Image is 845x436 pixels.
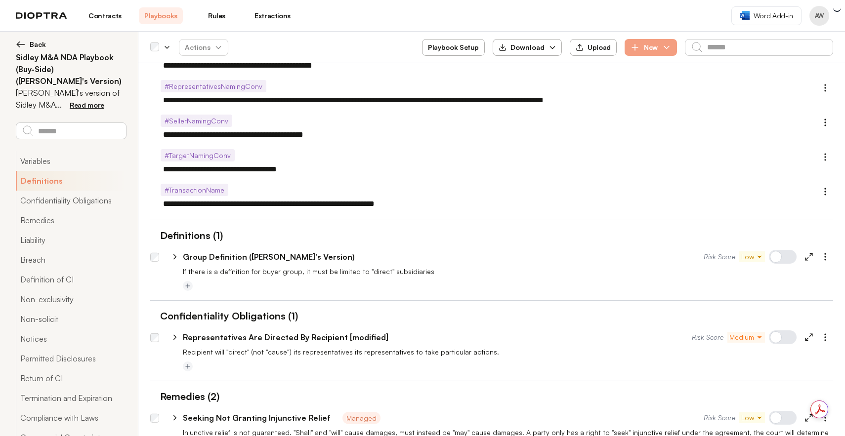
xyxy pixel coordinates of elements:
[183,361,193,371] button: Add tag
[739,412,765,423] button: Low
[179,39,228,56] button: Actions
[741,252,763,262] span: Low
[704,413,735,423] span: Risk Score
[625,39,677,56] button: New
[342,412,380,424] span: Managed
[16,210,126,230] button: Remedies
[183,347,833,357] p: Recipient will "direct" (not "cause") its representatives its representatives to take particular ...
[704,252,735,262] span: Risk Score
[16,191,126,210] button: Confidentiality Obligations
[16,40,126,49] button: Back
[16,329,126,349] button: Notices
[139,7,183,24] a: Playbooks
[16,388,126,408] button: Termination and Expiration
[493,39,562,56] button: Download
[70,101,104,109] span: Read more
[161,80,266,92] span: # RepresentativesNamingConv
[16,349,126,368] button: Permitted Disclosures
[739,251,765,262] button: Low
[16,40,26,49] img: left arrow
[809,6,829,26] button: Profile menu
[692,332,723,342] span: Risk Score
[731,6,802,25] a: Word Add-in
[30,40,46,49] span: Back
[150,43,159,52] div: Select all
[183,281,193,291] button: Add tag
[570,39,617,56] button: Upload
[183,331,388,343] p: Representatives Are Directed By Recipient [modified]
[183,412,331,424] p: Seeking Not Granting Injunctive Relief
[16,309,126,329] button: Non-solicit
[16,151,126,171] button: Variables
[16,408,126,428] button: Compliance with Laws
[251,7,295,24] a: Extractions
[183,251,355,263] p: Group Definition ([PERSON_NAME]'s Version)
[727,332,765,343] button: Medium
[16,368,126,388] button: Return of CI
[150,228,223,243] h1: Definitions (1)
[183,267,833,277] p: If there is a definition for buyer group, it must be limited to "direct" subsidiaries
[16,250,126,270] button: Breach
[16,230,126,250] button: Liability
[729,332,763,342] span: Medium
[161,115,232,127] span: # SellerNamingConv
[576,43,611,52] div: Upload
[195,7,239,24] a: Rules
[150,309,298,323] h1: Confidentiality Obligations (1)
[56,100,62,110] span: ...
[177,39,230,56] span: Actions
[16,12,67,19] img: logo
[16,270,126,289] button: Definition of CI
[16,289,126,309] button: Non-exclusivity
[83,7,127,24] a: Contracts
[16,51,126,87] h2: Sidley M&A NDA Playbook (Buy-Side) ([PERSON_NAME]'s Version)
[161,149,235,161] span: # TargetNamingConv
[754,11,793,21] span: Word Add-in
[150,389,219,404] h1: Remedies (2)
[422,39,485,56] button: Playbook Setup
[499,42,545,52] div: Download
[16,87,126,111] p: [PERSON_NAME]'s version of Sidley M&A
[741,413,763,423] span: Low
[161,184,228,196] span: # TransactionName
[16,171,126,191] button: Definitions
[740,11,750,20] img: word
